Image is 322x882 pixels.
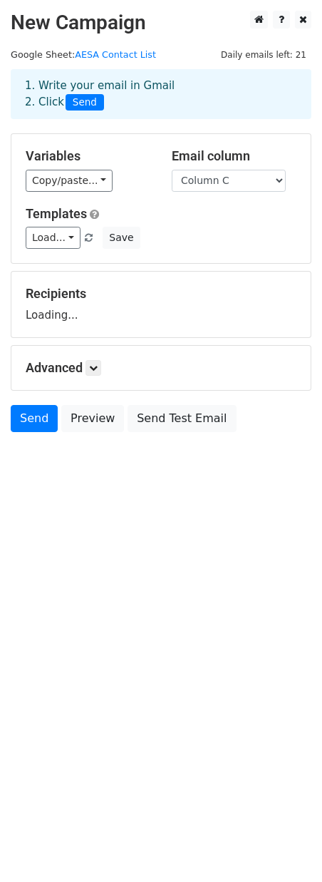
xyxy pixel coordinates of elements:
h5: Email column [172,148,296,164]
a: Preview [61,405,124,432]
a: Load... [26,227,80,249]
small: Google Sheet: [11,49,156,60]
a: Daily emails left: 21 [216,49,311,60]
h5: Advanced [26,360,296,376]
h2: New Campaign [11,11,311,35]
h5: Recipients [26,286,296,302]
span: Send [66,94,104,111]
a: Send Test Email [128,405,236,432]
a: Send [11,405,58,432]
div: 1. Write your email in Gmail 2. Click [14,78,308,111]
a: Templates [26,206,87,221]
a: AESA Contact List [75,49,156,60]
a: Copy/paste... [26,170,113,192]
button: Save [103,227,140,249]
div: Loading... [26,286,296,323]
h5: Variables [26,148,150,164]
span: Daily emails left: 21 [216,47,311,63]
